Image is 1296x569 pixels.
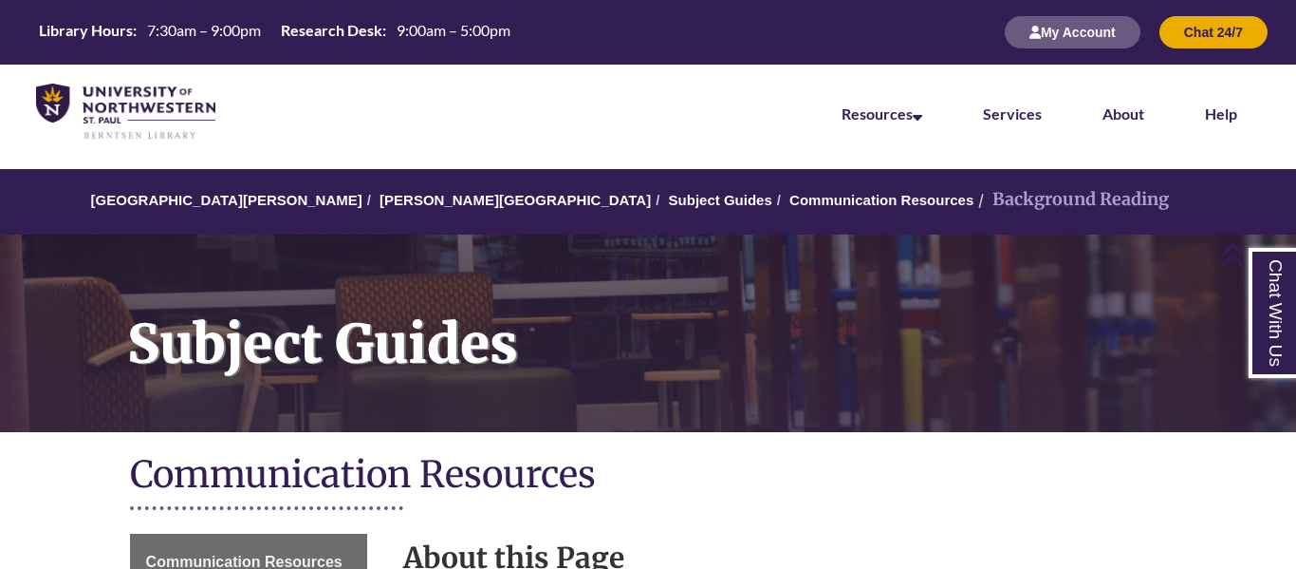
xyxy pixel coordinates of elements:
[31,20,518,46] a: Hours Today
[1159,24,1268,40] a: Chat 24/7
[1220,241,1291,267] a: Back to Top
[31,20,518,44] table: Hours Today
[36,84,215,141] img: UNWSP Library Logo
[380,192,651,208] a: [PERSON_NAME][GEOGRAPHIC_DATA]
[106,235,1296,408] h1: Subject Guides
[842,104,922,123] a: Resources
[397,21,510,39] span: 9:00am – 5:00pm
[31,20,139,41] th: Library Hours:
[1005,24,1140,40] a: My Account
[1205,104,1237,123] a: Help
[1159,16,1268,48] button: Chat 24/7
[789,192,973,208] a: Communication Resources
[147,21,261,39] span: 7:30am – 9:00pm
[273,20,389,41] th: Research Desk:
[983,104,1042,123] a: Services
[91,192,362,208] a: [GEOGRAPHIC_DATA][PERSON_NAME]
[973,186,1169,214] li: Background Reading
[130,451,1167,502] h1: Communication Resources
[1005,16,1140,48] button: My Account
[669,192,772,208] a: Subject Guides
[1102,104,1144,123] a: About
